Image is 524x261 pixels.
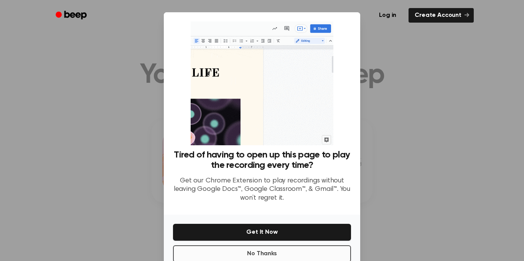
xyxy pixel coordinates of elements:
[173,150,351,171] h3: Tired of having to open up this page to play the recording every time?
[371,7,404,24] a: Log in
[173,177,351,203] p: Get our Chrome Extension to play recordings without leaving Google Docs™, Google Classroom™, & Gm...
[173,224,351,241] button: Get It Now
[191,21,333,145] img: Beep extension in action
[409,8,474,23] a: Create Account
[50,8,94,23] a: Beep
